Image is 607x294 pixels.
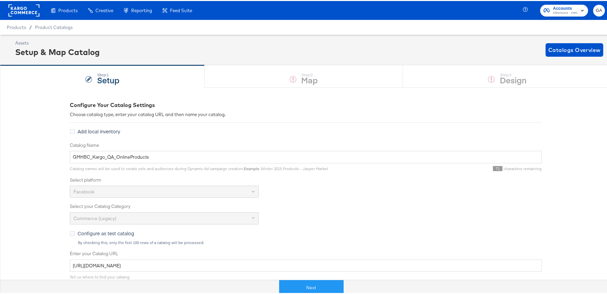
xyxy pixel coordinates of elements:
[78,239,542,244] div: By checking this, only the first 100 rows of a catalog will be processed.
[540,4,588,16] button: AccountsAlbertsons - AMC
[78,127,120,134] span: Add local inventory
[328,165,542,170] div: characters remaining
[70,150,542,162] input: Name your catalog e.g. My Dynamic Product Catalog
[95,7,113,12] span: Creative
[70,249,542,256] label: Enter your Catalog URL
[596,6,602,14] span: GA
[593,4,605,16] button: GA
[74,188,94,194] span: Facebook
[97,72,119,76] div: Step: 1
[78,229,134,236] span: Configure as test catalog
[58,7,78,12] span: Products
[15,39,100,45] div: Assets
[548,44,601,54] span: Catalogs Overview
[553,4,578,11] span: Accounts
[170,7,192,12] span: Feed Suite
[244,165,259,170] strong: Example
[70,110,542,117] div: Choose catalog type, enter your catalog URL and then name your catalog.
[70,165,328,170] span: Catalog names will be used to create sets and audiences during Dynamic Ad campaign creation. : Wi...
[131,7,152,12] span: Reporting
[7,24,26,29] span: Products
[493,165,502,170] span: 71
[553,9,578,15] span: Albertsons - AMC
[70,259,542,271] input: Enter Catalog URL, e.g. http://www.example.com/products.xml
[70,141,542,148] label: Catalog Name
[97,73,119,84] strong: Setup
[70,202,542,209] label: Select your Catalog Category
[74,214,116,220] span: Commerce (Legacy)
[70,176,542,182] label: Select platform
[35,24,73,29] a: Product Catalogs
[26,24,35,29] span: /
[70,100,542,108] div: Configure Your Catalog Settings
[546,42,603,56] button: Catalogs Overview
[15,45,100,57] div: Setup & Map Catalog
